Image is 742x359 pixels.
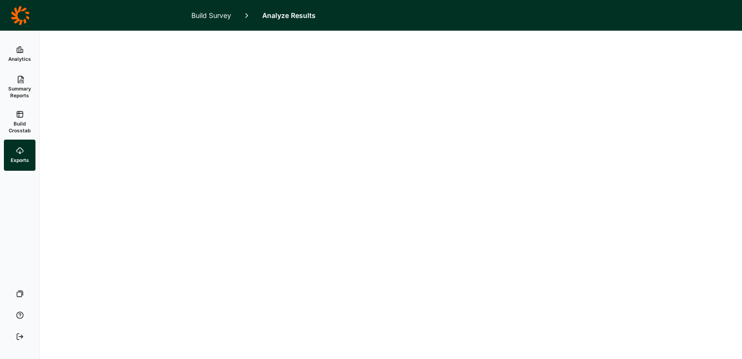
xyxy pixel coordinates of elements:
span: Summary Reports [8,85,32,99]
a: Exports [4,140,35,171]
span: Exports [11,157,29,163]
a: Build Crosstab [4,105,35,140]
span: Analytics [8,55,31,62]
span: Build Crosstab [8,120,32,134]
a: Analytics [4,38,35,70]
a: Summary Reports [4,70,35,105]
